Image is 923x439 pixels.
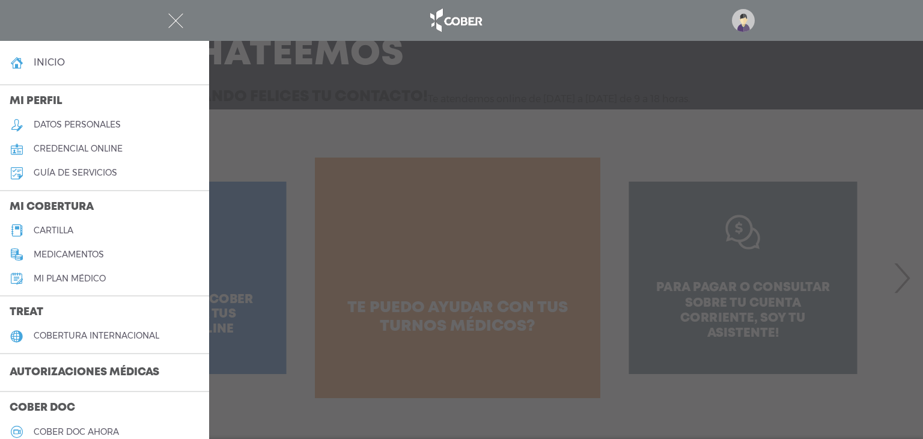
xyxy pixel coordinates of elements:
[34,427,119,437] h5: Cober doc ahora
[424,6,487,35] img: logo_cober_home-white.png
[34,226,73,236] h5: cartilla
[34,57,65,68] h4: inicio
[34,144,123,154] h5: credencial online
[34,274,106,284] h5: Mi plan médico
[34,168,117,178] h5: guía de servicios
[34,250,104,260] h5: medicamentos
[34,331,159,341] h5: cobertura internacional
[732,9,755,32] img: profile-placeholder.svg
[168,13,183,28] img: Cober_menu-close-white.svg
[34,120,121,130] h5: datos personales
